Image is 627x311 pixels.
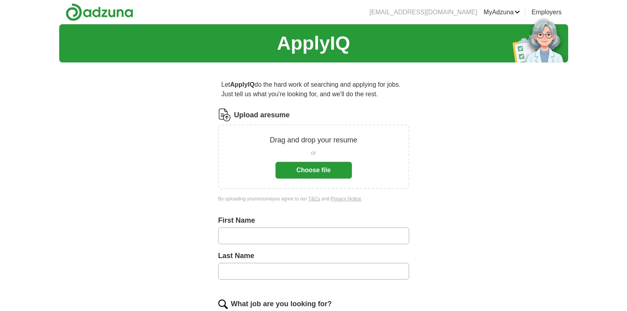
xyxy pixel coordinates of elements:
[277,29,350,58] h1: ApplyIQ
[231,299,332,309] label: What job are you looking for?
[218,195,409,202] div: By uploading your resume you agree to our and .
[369,8,477,17] li: [EMAIL_ADDRESS][DOMAIN_NAME]
[276,162,352,179] button: Choose file
[218,77,409,102] p: Let do the hard work of searching and applying for jobs. Just tell us what you're looking for, an...
[230,81,254,88] strong: ApplyIQ
[483,8,520,17] a: MyAdzuna
[311,149,316,157] span: or
[234,110,290,121] label: Upload a resume
[331,196,361,202] a: Privacy Notice
[218,215,409,226] label: First Name
[66,3,133,21] img: Adzuna logo
[308,196,320,202] a: T&Cs
[270,135,357,146] p: Drag and drop your resume
[218,109,231,121] img: CV Icon
[218,251,409,261] label: Last Name
[532,8,562,17] a: Employers
[218,299,228,309] img: search.png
